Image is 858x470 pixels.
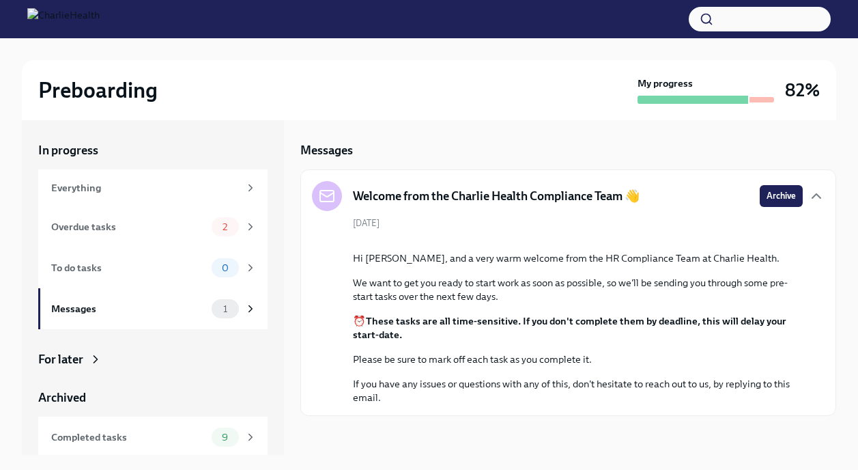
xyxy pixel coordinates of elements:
div: Completed tasks [51,430,206,445]
a: For later [38,351,268,368]
h3: 82% [785,78,820,102]
img: CharlieHealth [27,8,100,30]
span: 2 [214,222,235,232]
a: Overdue tasks2 [38,206,268,247]
p: ⏰ [353,314,803,342]
a: To do tasks0 [38,247,268,288]
span: Archive [767,189,796,203]
p: We want to get you ready to start work as soon as possible, so we'll be sending you through some ... [353,276,803,303]
div: For later [38,351,83,368]
h2: Preboarding [38,77,158,104]
button: Archive [760,185,803,207]
div: Everything [51,180,239,195]
a: Messages1 [38,288,268,329]
p: If you have any issues or questions with any of this, don't hesitate to reach out to us, by reply... [353,377,803,404]
div: Messages [51,301,206,316]
div: To do tasks [51,260,206,275]
h5: Messages [300,142,353,158]
a: In progress [38,142,268,158]
div: Overdue tasks [51,219,206,234]
strong: These tasks are all time-sensitive. If you don't complete them by deadline, this will delay your ... [353,315,786,341]
strong: My progress [638,77,693,90]
a: Everything [38,169,268,206]
p: Please be sure to mark off each task as you complete it. [353,352,803,366]
span: 9 [214,432,236,443]
a: Completed tasks9 [38,417,268,458]
span: 1 [215,304,235,314]
p: Hi [PERSON_NAME], and a very warm welcome from the HR Compliance Team at Charlie Health. [353,251,803,265]
span: [DATE] [353,217,380,230]
h5: Welcome from the Charlie Health Compliance Team 👋 [353,188,640,204]
span: 0 [214,263,237,273]
a: Archived [38,389,268,406]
